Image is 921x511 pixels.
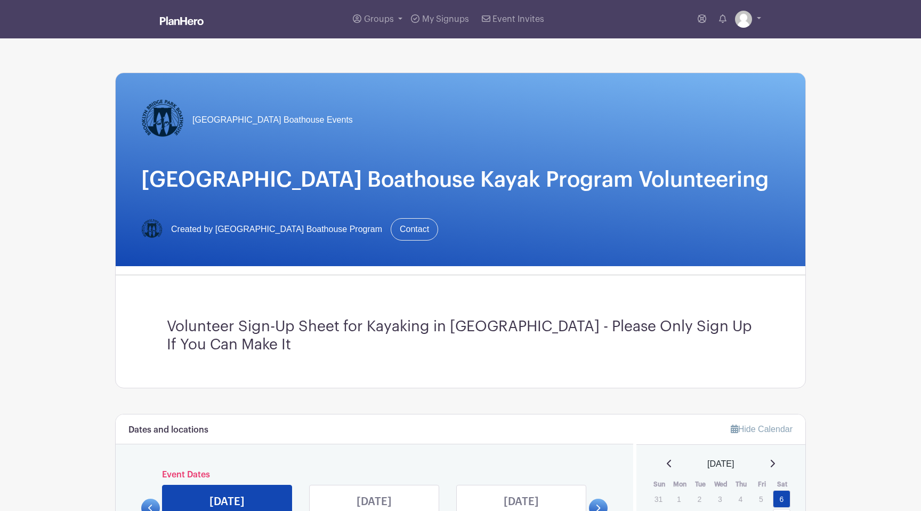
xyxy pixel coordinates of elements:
span: My Signups [422,15,469,23]
p: 2 [691,491,708,507]
img: logo_white-6c42ec7e38ccf1d336a20a19083b03d10ae64f83f12c07503d8b9e83406b4c7d.svg [160,17,204,25]
p: 31 [650,491,667,507]
img: Logo-Title.png [141,219,163,240]
span: [DATE] [707,458,734,470]
span: Event Invites [492,15,544,23]
th: Wed [710,479,731,490]
img: default-ce2991bfa6775e67f084385cd625a349d9dcbb7a52a09fb2fda1e96e2d18dcdb.png [735,11,752,28]
img: Logo-Title.png [141,99,184,141]
h6: Event Dates [160,470,589,480]
h6: Dates and locations [128,425,208,435]
p: 5 [752,491,770,507]
a: Hide Calendar [731,425,793,434]
p: 3 [711,491,729,507]
span: Created by [GEOGRAPHIC_DATA] Boathouse Program [171,223,382,236]
th: Tue [690,479,711,490]
span: Groups [364,15,394,23]
th: Fri [752,479,772,490]
h3: Volunteer Sign-Up Sheet for Kayaking in [GEOGRAPHIC_DATA] - Please Only Sign Up If You Can Make It [167,318,754,354]
th: Mon [669,479,690,490]
p: 1 [670,491,688,507]
a: 6 [773,490,790,508]
h1: [GEOGRAPHIC_DATA] Boathouse Kayak Program Volunteering [141,167,780,193]
th: Thu [731,479,752,490]
span: [GEOGRAPHIC_DATA] Boathouse Events [192,114,353,126]
p: 4 [732,491,749,507]
th: Sat [772,479,793,490]
a: Contact [391,218,438,241]
th: Sun [649,479,670,490]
